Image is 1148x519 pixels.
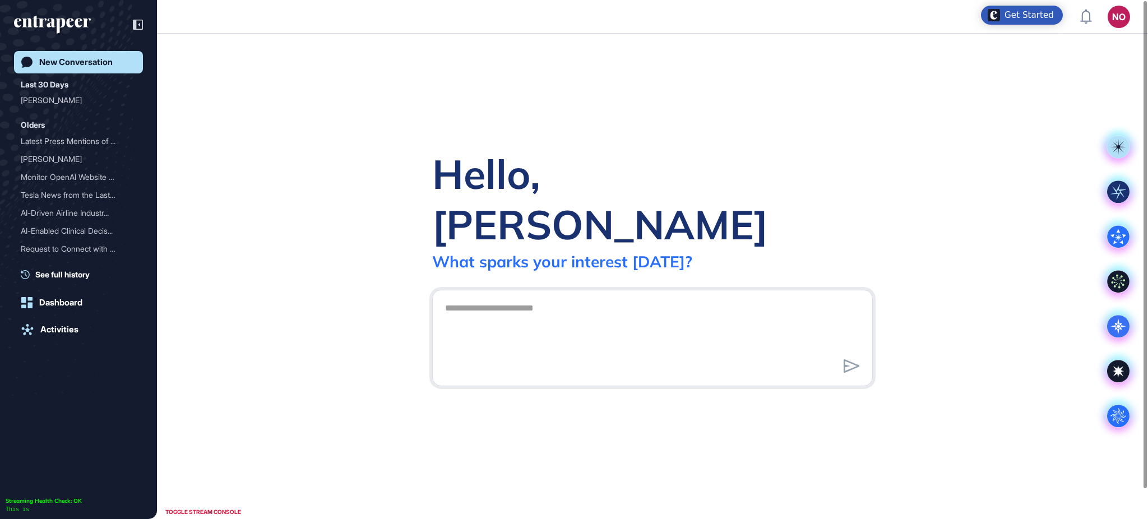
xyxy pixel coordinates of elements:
[1004,10,1054,21] div: Get Started
[21,222,127,240] div: AI-Enabled Clinical Decis...
[21,186,136,204] div: Tesla News from the Last Two Weeks
[21,168,127,186] div: Monitor OpenAI Website Ac...
[163,505,244,519] div: TOGGLE STREAM CONSOLE
[35,268,90,280] span: See full history
[21,204,127,222] div: AI-Driven Airline Industr...
[14,318,143,341] a: Activities
[21,150,136,168] div: Reese
[14,291,143,314] a: Dashboard
[40,325,78,335] div: Activities
[21,240,136,258] div: Request to Connect with Curie
[981,6,1063,25] div: Open Get Started checklist
[21,118,45,132] div: Olders
[14,51,143,73] a: New Conversation
[21,204,136,222] div: AI-Driven Airline Industry Updates
[39,57,113,67] div: New Conversation
[988,9,1000,21] img: launcher-image-alternative-text
[432,252,692,271] div: What sparks your interest [DATE]?
[21,91,127,109] div: [PERSON_NAME]
[21,91,136,109] div: Curie
[21,132,136,150] div: Latest Press Mentions of OpenAI
[21,132,127,150] div: Latest Press Mentions of ...
[21,240,127,258] div: Request to Connect with C...
[14,16,91,34] div: entrapeer-logo
[21,78,68,91] div: Last 30 Days
[21,168,136,186] div: Monitor OpenAI Website Activity
[21,258,136,276] div: Reese
[1108,6,1130,28] button: NO
[21,268,143,280] a: See full history
[21,150,127,168] div: [PERSON_NAME]
[432,149,873,249] div: Hello, [PERSON_NAME]
[21,222,136,240] div: AI-Enabled Clinical Decision Support Software for Infectious Disease Screening and AMR Program
[39,298,82,308] div: Dashboard
[21,258,127,276] div: [PERSON_NAME]
[21,186,127,204] div: Tesla News from the Last ...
